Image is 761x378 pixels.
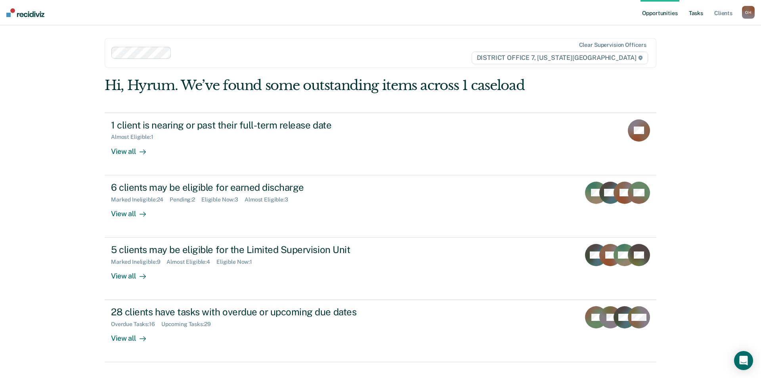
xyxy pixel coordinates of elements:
[170,196,201,203] div: Pending : 2
[105,238,656,300] a: 5 clients may be eligible for the Limited Supervision UnitMarked Ineligible:9Almost Eligible:4Eli...
[105,175,656,238] a: 6 clients may be eligible for earned dischargeMarked Ineligible:24Pending:2Eligible Now:3Almost E...
[166,259,216,265] div: Almost Eligible : 4
[201,196,245,203] div: Eligible Now : 3
[111,265,155,281] div: View all
[111,140,155,156] div: View all
[111,182,389,193] div: 6 clients may be eligible for earned discharge
[742,6,755,19] button: OH
[216,259,258,265] div: Eligible Now : 1
[742,6,755,19] div: O H
[111,203,155,218] div: View all
[111,119,389,131] div: 1 client is nearing or past their full-term release date
[105,300,656,362] a: 28 clients have tasks with overdue or upcoming due datesOverdue Tasks:16Upcoming Tasks:29View all
[161,321,217,328] div: Upcoming Tasks : 29
[105,113,656,175] a: 1 client is nearing or past their full-term release dateAlmost Eligible:1View all
[245,196,294,203] div: Almost Eligible : 3
[6,8,44,17] img: Recidiviz
[734,351,753,370] div: Open Intercom Messenger
[105,77,546,94] div: Hi, Hyrum. We’ve found some outstanding items across 1 caseload
[111,134,160,140] div: Almost Eligible : 1
[111,328,155,343] div: View all
[111,244,389,255] div: 5 clients may be eligible for the Limited Supervision Unit
[579,42,646,48] div: Clear supervision officers
[111,306,389,318] div: 28 clients have tasks with overdue or upcoming due dates
[111,321,161,328] div: Overdue Tasks : 16
[111,259,166,265] div: Marked Ineligible : 9
[111,196,170,203] div: Marked Ineligible : 24
[472,52,648,64] span: DISTRICT OFFICE 7, [US_STATE][GEOGRAPHIC_DATA]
